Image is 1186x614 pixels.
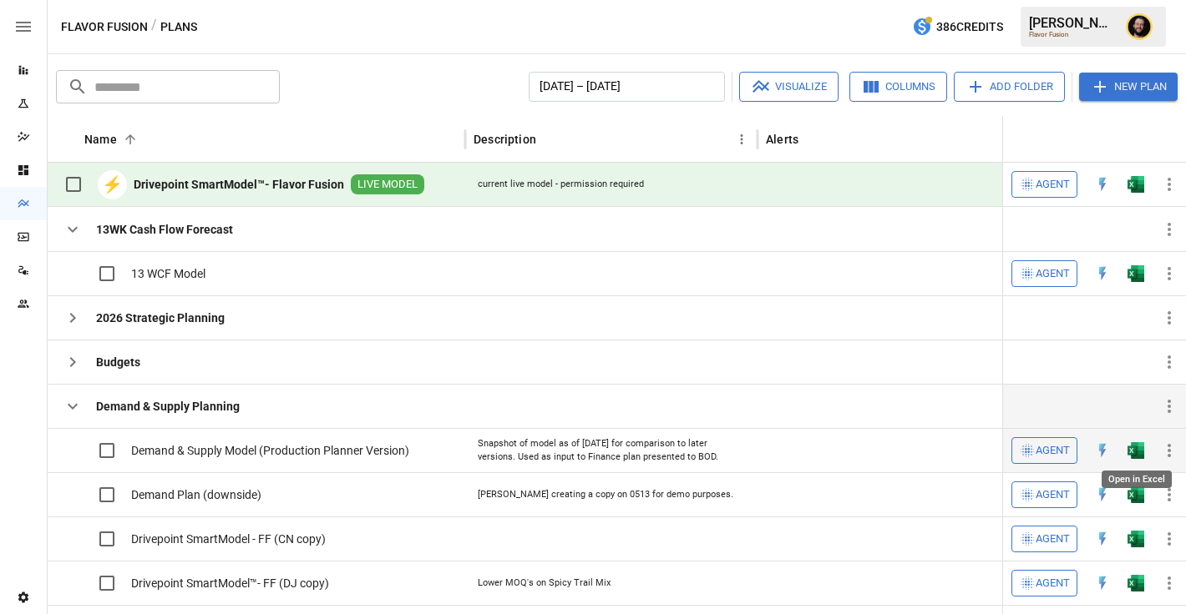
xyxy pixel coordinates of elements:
[1094,531,1111,547] div: Open in Quick Edit
[61,17,148,38] button: Flavor Fusion
[478,488,733,501] div: [PERSON_NAME] creating a copy on 0513 for demo purposes.
[1029,31,1116,38] div: Flavor Fusion
[96,221,233,238] b: 13WK Cash Flow Forecast
[1128,176,1144,193] div: Open in Excel
[1094,575,1111,591] img: quick-edit-flash.b8aec18c.svg
[1079,73,1178,101] button: New Plan
[131,575,329,591] span: Drivepoint SmartModel™- FF (DJ copy)
[1128,486,1144,503] div: Open in Excel
[1029,15,1116,31] div: [PERSON_NAME]
[1094,575,1111,591] div: Open in Quick Edit
[1163,128,1186,151] button: Sort
[1128,575,1144,591] div: Open in Excel
[474,133,536,146] div: Description
[131,442,409,459] span: Demand & Supply Model (Production Planner Version)
[151,17,157,38] div: /
[1094,265,1111,282] img: quick-edit-flash.b8aec18c.svg
[1011,570,1077,596] button: Agent
[1094,442,1111,459] div: Open in Quick Edit
[766,133,798,146] div: Alerts
[1036,441,1070,460] span: Agent
[1128,531,1144,547] img: excel-icon.76473adf.svg
[936,17,1003,38] span: 386 Credits
[84,133,117,146] div: Name
[800,128,824,151] button: Sort
[351,177,424,193] span: LIVE MODEL
[739,72,839,102] button: Visualize
[131,531,326,547] span: Drivepoint SmartModel - FF (CN copy)
[1094,265,1111,282] div: Open in Quick Edit
[1094,176,1111,193] img: quick-edit-flash.b8aec18c.svg
[1128,442,1144,459] img: excel-icon.76473adf.svg
[1036,530,1070,549] span: Agent
[1102,471,1172,488] div: Open in Excel
[1036,175,1070,194] span: Agent
[905,12,1010,43] button: 386Credits
[96,398,240,415] b: Demand & Supply Planning
[134,176,344,193] b: Drivepoint SmartModel™- Flavor Fusion
[478,576,611,590] div: Lower MOQ's on Spicy Trail Mix
[954,72,1065,102] button: Add Folder
[1011,526,1077,552] button: Agent
[730,128,753,151] button: Description column menu
[1036,264,1070,284] span: Agent
[1036,574,1070,593] span: Agent
[98,170,127,199] div: ⚡
[1094,531,1111,547] img: quick-edit-flash.b8aec18c.svg
[478,437,745,463] div: Snapshot of model as of [DATE] for comparison to later versions. Used as input to Finance plan pr...
[1094,442,1111,459] img: quick-edit-flash.b8aec18c.svg
[529,72,725,102] button: [DATE] – [DATE]
[1116,3,1163,50] button: Ciaran Nugent
[96,310,225,326] b: 2026 Strategic Planning
[1094,486,1111,503] div: Open in Quick Edit
[1128,442,1144,459] div: Open in Excel
[478,178,644,191] div: current live model - permission required
[1094,176,1111,193] div: Open in Quick Edit
[1011,171,1077,198] button: Agent
[96,354,140,370] b: Budgets
[1128,486,1144,503] img: excel-icon.76473adf.svg
[1128,265,1144,282] div: Open in Excel
[1011,481,1077,508] button: Agent
[1011,437,1077,464] button: Agent
[1128,575,1144,591] img: excel-icon.76473adf.svg
[1128,265,1144,282] img: excel-icon.76473adf.svg
[1128,176,1144,193] img: excel-icon.76473adf.svg
[131,486,261,503] span: Demand Plan (downside)
[119,128,142,151] button: Sort
[1011,260,1077,287] button: Agent
[1126,13,1153,40] img: Ciaran Nugent
[1128,531,1144,547] div: Open in Excel
[131,265,205,282] span: 13 WCF Model
[997,128,1021,151] button: Alerts column menu
[849,72,947,102] button: Columns
[1036,486,1070,505] span: Agent
[538,128,561,151] button: Sort
[1094,486,1111,503] img: quick-edit-flash.b8aec18c.svg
